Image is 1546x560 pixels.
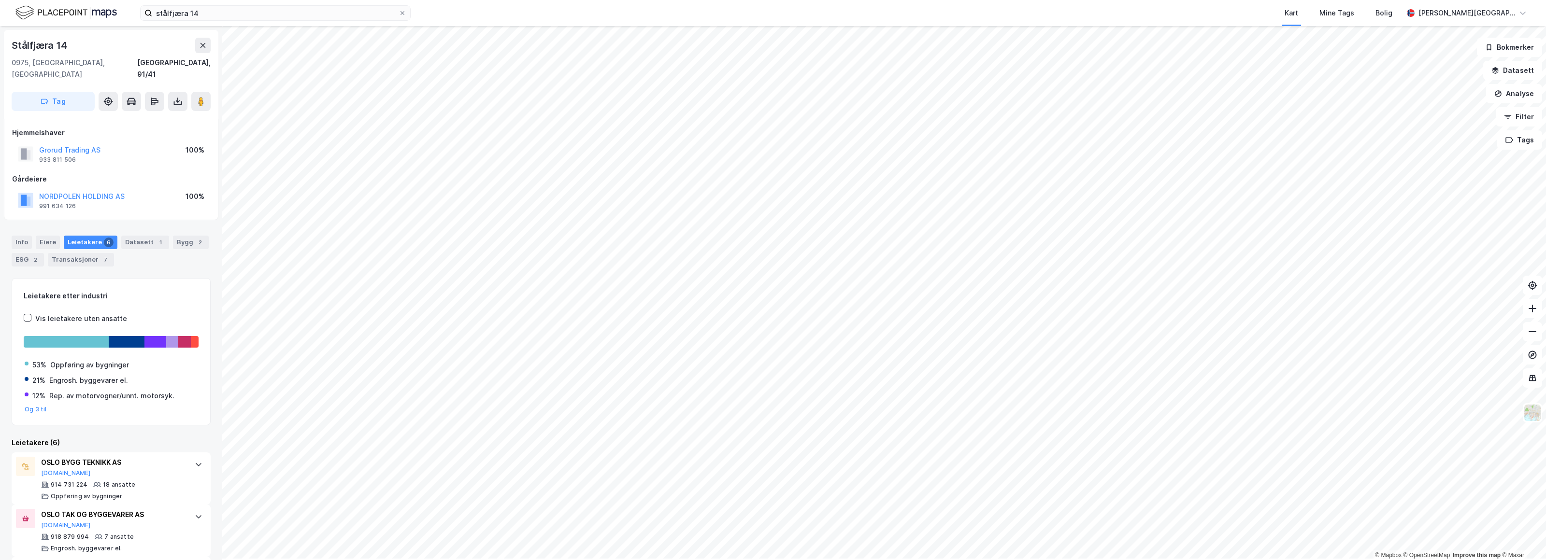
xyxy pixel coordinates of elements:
div: 21% [32,375,45,386]
a: OpenStreetMap [1403,552,1450,559]
div: Gårdeiere [12,173,210,185]
iframe: Chat Widget [1498,514,1546,560]
div: Leietakere [64,236,117,249]
div: 991 634 126 [39,202,76,210]
button: Tag [12,92,95,111]
button: [DOMAIN_NAME] [41,521,91,529]
div: 918 879 994 [51,533,89,541]
div: ESG [12,253,44,266]
div: 100% [186,144,204,156]
div: 0975, [GEOGRAPHIC_DATA], [GEOGRAPHIC_DATA] [12,57,137,80]
a: Mapbox [1375,552,1402,559]
a: Improve this map [1453,552,1501,559]
img: Z [1523,404,1542,422]
div: Stålfjæra 14 [12,38,69,53]
div: Leietakere (6) [12,437,211,448]
button: Tags [1497,130,1542,150]
div: 933 811 506 [39,156,76,164]
div: 6 [104,238,114,247]
div: Bygg [173,236,209,249]
div: Engrosh. byggevarer el. [49,375,128,386]
div: 7 [100,255,110,265]
div: OSLO BYGG TEKNIKK AS [41,457,185,468]
div: [PERSON_NAME][GEOGRAPHIC_DATA] [1418,7,1515,19]
div: Hjemmelshaver [12,127,210,139]
div: Bolig [1375,7,1392,19]
button: Datasett [1483,61,1542,80]
div: Engrosh. byggevarer el. [51,545,122,552]
div: 1 [156,238,165,247]
div: Kart [1285,7,1298,19]
div: Eiere [36,236,60,249]
button: Bokmerker [1477,38,1542,57]
div: Leietakere etter industri [24,290,199,302]
div: [GEOGRAPHIC_DATA], 91/41 [137,57,211,80]
div: Oppføring av bygninger [50,359,129,371]
div: 100% [186,191,204,202]
div: 914 731 224 [51,481,87,489]
div: Info [12,236,32,249]
div: 12% [32,390,45,402]
div: 7 ansatte [104,533,134,541]
button: Filter [1496,107,1542,126]
div: Oppføring av bygninger [51,492,122,500]
img: logo.f888ab2527a4732fd821a326f86c7f29.svg [15,4,117,21]
div: 53% [32,359,46,371]
div: Datasett [121,236,169,249]
div: 2 [30,255,40,265]
div: 18 ansatte [103,481,135,489]
div: 2 [195,238,205,247]
div: Transaksjoner [48,253,114,266]
div: Rep. av motorvogner/unnt. motorsyk. [49,390,174,402]
div: Mine Tags [1319,7,1354,19]
button: Analyse [1486,84,1542,103]
div: OSLO TAK OG BYGGEVARER AS [41,509,185,520]
input: Søk på adresse, matrikkel, gårdeiere, leietakere eller personer [152,6,399,20]
div: Vis leietakere uten ansatte [35,313,127,324]
button: Og 3 til [25,406,47,413]
button: [DOMAIN_NAME] [41,469,91,477]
